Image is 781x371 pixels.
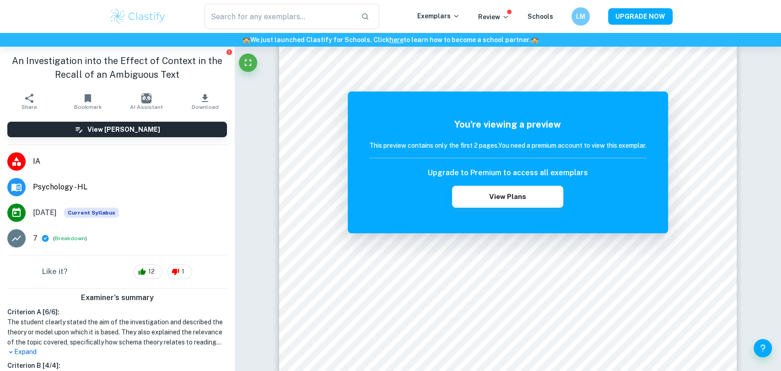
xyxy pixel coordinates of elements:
[478,12,509,22] p: Review
[417,11,460,21] p: Exemplars
[7,54,227,81] h1: An Investigation into the Effect of Context in the Recall of an Ambiguous Text
[2,35,779,45] h6: We just launched Clastify for Schools. Click to learn how to become a school partner.
[33,156,227,167] span: IA
[59,89,117,114] button: Bookmark
[7,307,227,317] h6: Criterion A [ 6 / 6 ]:
[143,267,160,276] span: 12
[74,104,102,110] span: Bookmark
[53,234,87,243] span: ( )
[7,360,227,371] h6: Criterion B [ 4 / 4 ]:
[369,118,646,131] h5: You're viewing a preview
[33,182,227,193] span: Psychology - HL
[754,339,772,357] button: Help and Feedback
[177,267,189,276] span: 1
[130,104,163,110] span: AI Assistant
[87,124,160,134] h6: View [PERSON_NAME]
[428,167,588,178] h6: Upgrade to Premium to access all exemplars
[242,36,250,43] span: 🏫
[141,93,151,103] img: AI Assistant
[608,8,673,25] button: UPGRADE NOW
[7,347,227,357] p: Expand
[4,292,231,303] h6: Examiner's summary
[239,54,257,72] button: Fullscreen
[109,7,167,26] img: Clastify logo
[192,104,219,110] span: Download
[389,36,404,43] a: here
[33,207,57,218] span: [DATE]
[7,317,227,347] h1: The student clearly stated the aim of the investigation and described the theory or model upon wh...
[528,13,553,20] a: Schools
[55,234,85,242] button: Breakdown
[176,89,234,114] button: Download
[575,11,586,22] h6: LM
[22,104,37,110] span: Share
[531,36,539,43] span: 🏫
[64,208,119,218] div: This exemplar is based on the current syllabus. Feel free to refer to it for inspiration/ideas wh...
[64,208,119,218] span: Current Syllabus
[571,7,590,26] button: LM
[369,140,646,151] h6: This preview contains only the first 2 pages. You need a premium account to view this exemplar.
[205,4,354,29] input: Search for any exemplars...
[117,89,176,114] button: AI Assistant
[33,233,38,244] p: 7
[452,186,563,208] button: View Plans
[42,266,68,277] h6: Like it?
[226,48,232,55] button: Report issue
[7,122,227,137] button: View [PERSON_NAME]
